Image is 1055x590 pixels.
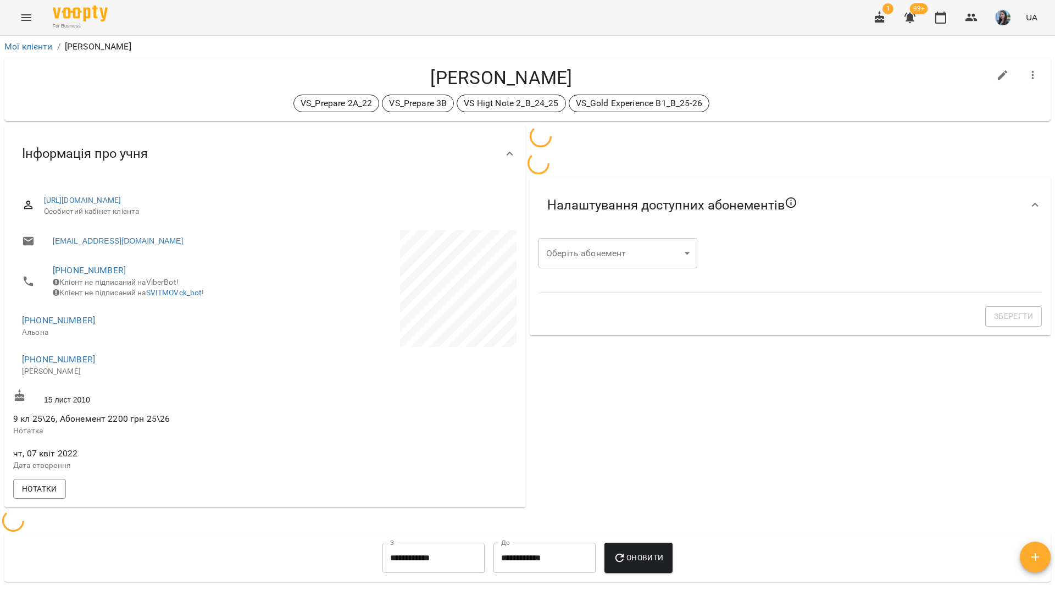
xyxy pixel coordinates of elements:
[464,97,558,110] p: VS Higt Note 2_B_24_25
[382,95,454,112] div: VS_Prepare 3B
[13,426,263,437] p: Нотатка
[882,3,893,14] span: 1
[22,354,95,365] a: [PHONE_NUMBER]
[4,40,1051,53] nav: breadcrumb
[22,145,148,162] span: Інформація про учня
[785,196,798,209] svg: Якщо не обрано жодного, клієнт зможе побачити всі публічні абонементи
[11,387,265,407] div: 15 лист 2010
[13,460,263,471] p: Дата створення
[53,5,108,21] img: Voopty Logo
[146,288,202,297] a: SVITMOVck_bot
[13,447,263,460] span: чт, 07 квіт 2022
[530,177,1051,234] div: Налаштування доступних абонементів
[457,95,565,112] div: VS Higt Note 2_B_24_25
[538,238,697,269] div: ​
[53,288,204,297] span: Клієнт не підписаний на !
[1021,7,1042,27] button: UA
[57,40,60,53] li: /
[53,265,126,275] a: [PHONE_NUMBER]
[13,4,40,31] button: Menu
[22,315,95,326] a: [PHONE_NUMBER]
[65,40,131,53] p: [PERSON_NAME]
[613,551,663,564] span: Оновити
[301,97,372,110] p: VS_Prepare 2A_22
[293,95,379,112] div: VS_Prepare 2A_22
[910,3,928,14] span: 99+
[4,125,525,182] div: Інформація про учня
[53,235,183,246] a: [EMAIL_ADDRESS][DOMAIN_NAME]
[22,327,254,338] p: Альона
[44,206,508,217] span: Особистий кабінет клієнта
[22,482,57,495] span: Нотатки
[576,97,702,110] p: VS_Gold Experience B1_B_25-26
[44,196,121,205] a: [URL][DOMAIN_NAME]
[4,41,53,52] a: Мої клієнти
[569,95,709,112] div: VS_Gold Experience B1_B_25-26
[604,543,672,574] button: Оновити
[547,196,798,214] span: Налаштування доступних абонементів
[53,23,108,30] span: For Business
[13,479,66,499] button: Нотатки
[53,278,179,286] span: Клієнт не підписаний на ViberBot!
[13,67,990,89] h4: [PERSON_NAME]
[1026,12,1037,23] span: UA
[995,10,1010,25] img: b6e1badff8a581c3b3d1def27785cccf.jpg
[389,97,447,110] p: VS_Prepare 3B
[13,413,170,424] span: 9 кл 25\26, Абонемент 2200 грн 25\26
[22,366,254,377] p: [PERSON_NAME]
